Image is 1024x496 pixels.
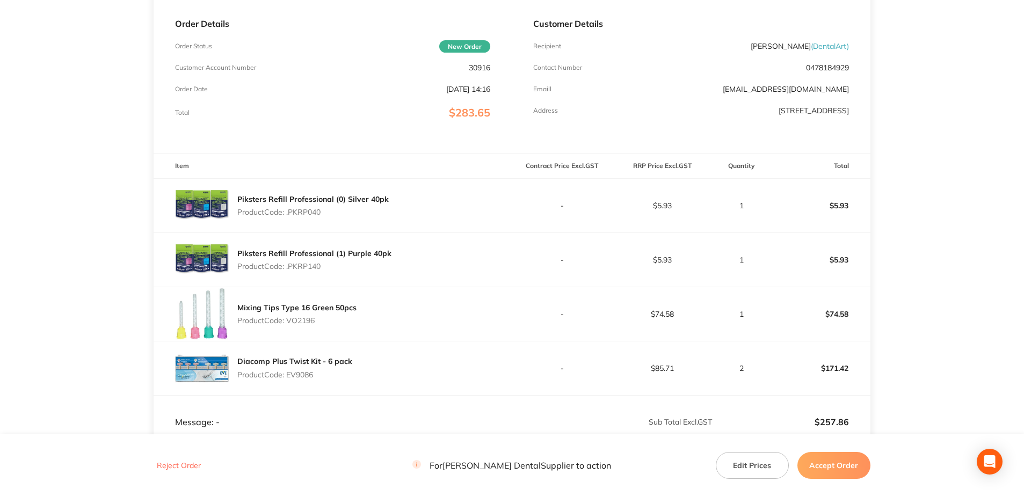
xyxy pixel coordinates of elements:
[237,356,352,366] a: Diacomp Plus Twist Kit - 6 pack
[977,449,1003,475] div: Open Intercom Messenger
[512,256,612,264] p: -
[713,310,769,318] p: 1
[713,201,769,210] p: 1
[770,154,870,179] th: Total
[779,106,849,115] p: [STREET_ADDRESS]
[154,395,512,427] td: Message: -
[446,85,490,93] p: [DATE] 14:16
[237,194,389,204] a: Piksters Refill Professional (0) Silver 40pk
[512,418,712,426] p: Sub Total Excl. GST
[175,64,256,71] p: Customer Account Number
[175,42,212,50] p: Order Status
[175,85,208,93] p: Order Date
[713,417,849,427] p: $257.86
[237,208,389,216] p: Product Code: .PKRP040
[797,451,870,478] button: Accept Order
[175,19,490,28] p: Order Details
[237,303,357,312] a: Mixing Tips Type 16 Green 50pcs
[771,193,870,218] p: $5.93
[613,201,712,210] p: $5.93
[713,364,769,373] p: 2
[612,154,713,179] th: RRP Price Excl. GST
[716,451,789,478] button: Edit Prices
[237,316,357,325] p: Product Code: VO2196
[237,370,352,379] p: Product Code: EV9086
[469,63,490,72] p: 30916
[713,154,770,179] th: Quantity
[154,154,512,179] th: Item
[751,42,849,50] p: [PERSON_NAME]
[723,84,849,94] a: [EMAIL_ADDRESS][DOMAIN_NAME]
[175,341,229,395] img: emd1aGpsYw
[175,179,229,232] img: NW52Mjdpdw
[533,64,582,71] p: Contact Number
[512,310,612,318] p: -
[439,40,490,53] span: New Order
[412,460,611,470] p: For [PERSON_NAME] Dental Supplier to action
[613,256,712,264] p: $5.93
[512,364,612,373] p: -
[613,310,712,318] p: $74.58
[533,85,551,93] p: Emaill
[713,256,769,264] p: 1
[237,262,391,271] p: Product Code: .PKRP140
[512,201,612,210] p: -
[175,233,229,287] img: MGx3YzZlOA
[175,109,190,116] p: Total
[771,301,870,327] p: $74.58
[533,107,558,114] p: Address
[533,42,561,50] p: Recipient
[806,63,849,72] p: 0478184929
[175,287,229,341] img: eHB2aXIyaA
[771,355,870,381] p: $171.42
[533,19,848,28] p: Customer Details
[237,249,391,258] a: Piksters Refill Professional (1) Purple 40pk
[771,247,870,273] p: $5.93
[449,106,490,119] span: $283.65
[811,41,849,51] span: ( DentalArt )
[154,461,204,470] button: Reject Order
[613,364,712,373] p: $85.71
[512,154,612,179] th: Contract Price Excl. GST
